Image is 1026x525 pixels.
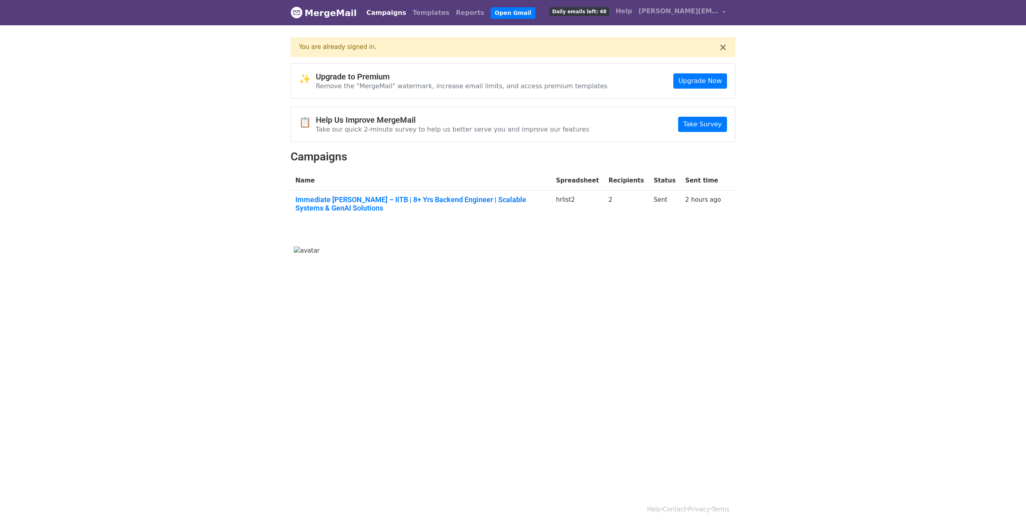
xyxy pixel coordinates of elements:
button: × [719,43,727,52]
a: [PERSON_NAME][EMAIL_ADDRESS][DOMAIN_NAME] [635,3,729,22]
td: 2 [604,190,649,221]
div: You are already signed in. [299,43,719,52]
th: Recipients [604,171,649,190]
p: Remove the "MergeMail" watermark, increase email limits, and access premium templates [316,82,608,90]
img: MergeMail logo [291,6,303,18]
h4: Upgrade to Premium [316,72,608,81]
a: Templates [409,5,452,21]
th: Sent time [681,171,726,190]
a: Help [647,506,661,513]
a: Help [612,3,635,19]
td: Sent [649,190,681,221]
span: 📋 [299,117,316,128]
a: Immediate [PERSON_NAME] – IITB | 8+ Yrs Backend Engineer | Scalable Systems & GenAI Solutions [295,195,546,213]
th: Spreadsheet [551,171,604,190]
h4: Help Us Improve MergeMail [316,115,589,125]
a: Privacy [688,506,710,513]
a: Reports [453,5,488,21]
a: 2 hours ago [685,196,721,203]
a: Contact [663,506,686,513]
span: [PERSON_NAME][EMAIL_ADDRESS][DOMAIN_NAME] [638,6,719,16]
a: Open Gmail [491,7,535,19]
a: Campaigns [363,5,409,21]
a: MergeMail [291,4,357,21]
a: Take Survey [678,117,727,132]
a: Daily emails left: 48 [546,3,612,19]
p: Take our quick 2-minute survey to help us better serve you and improve our features [316,125,589,134]
span: Daily emails left: 48 [549,7,609,16]
th: Name [291,171,551,190]
a: Upgrade Now [673,73,727,89]
h2: Campaigns [291,150,735,164]
span: ✨ [299,73,316,85]
img: avatar [294,246,320,255]
a: Terms [712,506,729,513]
th: Status [649,171,681,190]
td: hrlist2 [551,190,604,221]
